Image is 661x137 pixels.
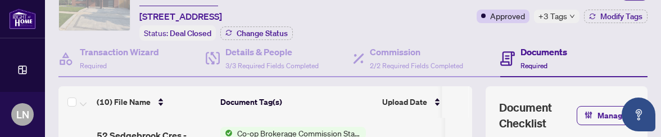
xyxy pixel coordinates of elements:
span: Required [80,61,107,70]
button: Open asap [622,98,655,131]
span: (10) File Name [97,96,151,108]
img: logo [9,8,36,29]
span: LN [16,107,29,122]
th: (10) File Name [92,86,216,118]
button: Change Status [220,26,293,40]
h4: Transaction Wizard [80,45,159,59]
th: Upload Date [378,86,454,118]
div: Status: [139,25,216,41]
h4: Details & People [225,45,319,59]
span: Required [520,61,547,70]
span: 3/3 Required Fields Completed [225,61,319,70]
span: Change Status [237,29,288,37]
span: Manage [597,107,627,125]
span: down [569,14,575,19]
span: Deal Closed [170,28,211,38]
button: Manage [577,106,634,125]
span: +3 Tags [538,10,567,23]
button: Modify Tags [584,10,648,23]
span: 2/2 Required Fields Completed [370,61,463,70]
span: Document Checklist [499,100,577,131]
span: Upload Date [382,96,427,108]
span: Modify Tags [600,12,642,20]
h4: Commission [370,45,463,59]
span: Approved [490,10,525,22]
h4: Documents [520,45,567,59]
span: [STREET_ADDRESS] [139,10,222,23]
th: Document Tag(s) [216,86,378,118]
